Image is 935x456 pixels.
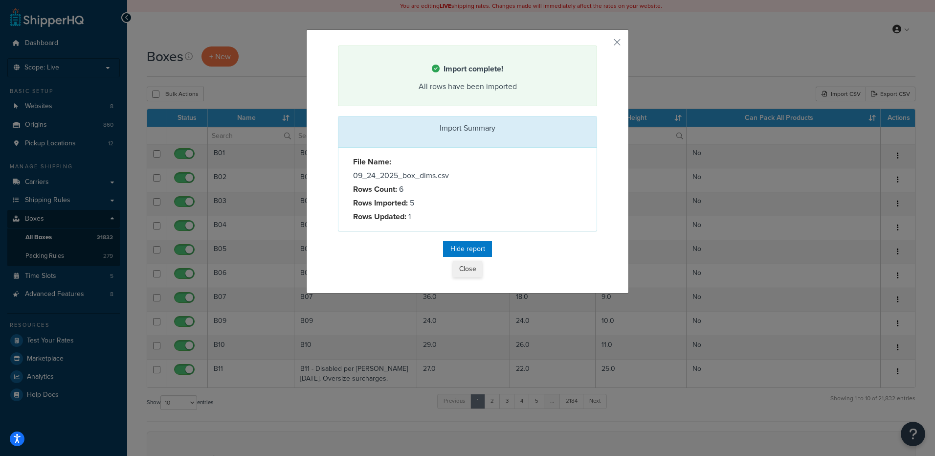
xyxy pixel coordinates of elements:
button: Close [453,261,482,277]
strong: Rows Imported: [353,197,408,208]
strong: Rows Updated: [353,211,406,222]
strong: File Name: [353,156,391,167]
div: 09_24_2025_box_dims.csv 6 5 1 [346,155,467,224]
button: Hide report [443,241,492,257]
strong: Rows Count: [353,183,397,195]
h4: Import complete! [351,63,584,75]
h3: Import Summary [346,124,589,133]
div: All rows have been imported [351,80,584,93]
